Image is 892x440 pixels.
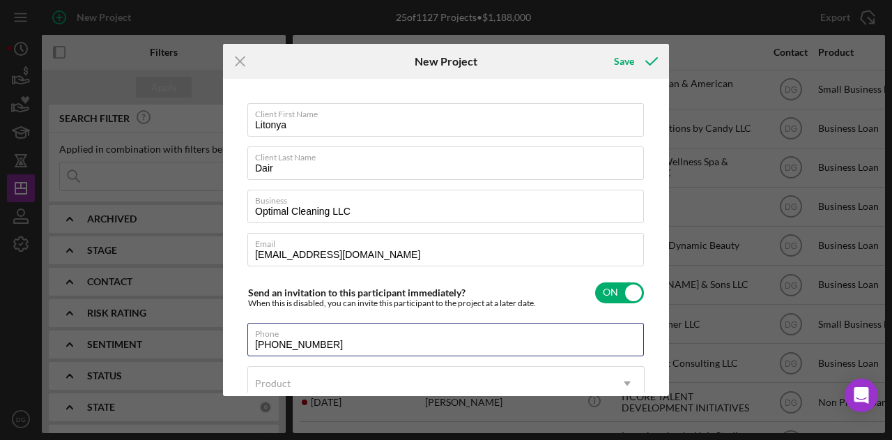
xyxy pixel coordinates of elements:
[415,55,477,68] h6: New Project
[255,190,644,206] label: Business
[248,298,536,308] div: When this is disabled, you can invite this participant to the project at a later date.
[255,378,291,389] div: Product
[845,379,878,412] div: Open Intercom Messenger
[255,104,644,119] label: Client First Name
[255,324,644,339] label: Phone
[248,287,466,298] label: Send an invitation to this participant immediately?
[614,47,634,75] div: Save
[600,47,669,75] button: Save
[255,147,644,162] label: Client Last Name
[255,234,644,249] label: Email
